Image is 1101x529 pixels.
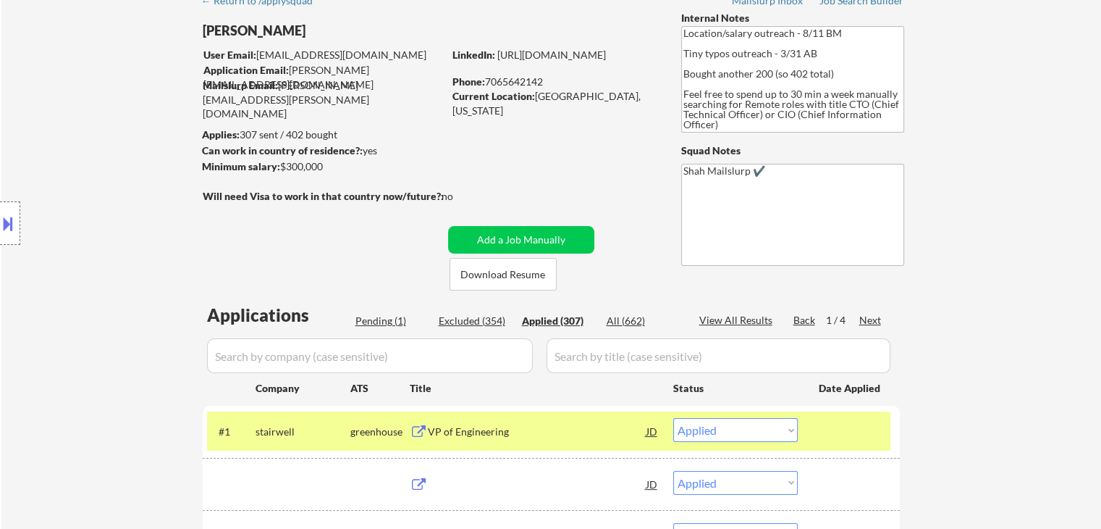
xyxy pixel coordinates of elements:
strong: Will need Visa to work in that country now/future?: [203,190,444,202]
div: no [442,189,483,204]
div: greenhouse [350,425,410,439]
div: [EMAIL_ADDRESS][DOMAIN_NAME] [203,48,443,62]
div: [PERSON_NAME][EMAIL_ADDRESS][PERSON_NAME][DOMAIN_NAME] [203,78,443,121]
div: Applications [207,307,350,324]
div: 307 sent / 402 bought [202,128,443,142]
div: Next [859,313,882,328]
div: [PERSON_NAME] [203,22,500,40]
button: Download Resume [450,258,557,291]
a: [URL][DOMAIN_NAME] [497,49,606,61]
strong: User Email: [203,49,256,61]
input: Search by company (case sensitive) [207,338,533,373]
div: Title [410,381,659,396]
strong: Phone: [452,75,485,88]
div: View All Results [699,313,777,328]
div: Applied (307) [522,314,594,328]
strong: Current Location: [452,90,535,102]
div: #1 [219,425,244,439]
div: Back [793,313,817,328]
div: [GEOGRAPHIC_DATA], [US_STATE] [452,89,657,117]
div: ATS [350,381,410,396]
div: 1 / 4 [826,313,859,328]
div: JD [645,418,659,444]
div: yes [202,143,439,158]
div: JD [645,471,659,497]
div: $300,000 [202,159,443,174]
div: Status [673,375,798,401]
div: Date Applied [819,381,882,396]
button: Add a Job Manually [448,226,594,254]
strong: Mailslurp Email: [203,79,278,91]
strong: Application Email: [203,64,289,76]
div: Pending (1) [355,314,428,328]
div: Internal Notes [681,11,904,25]
div: Company [256,381,350,396]
div: Excluded (354) [439,314,511,328]
input: Search by title (case sensitive) [547,338,890,373]
div: All (662) [607,314,679,328]
div: stairwell [256,425,350,439]
strong: LinkedIn: [452,49,495,61]
div: [PERSON_NAME][EMAIL_ADDRESS][DOMAIN_NAME] [203,63,443,91]
strong: Can work in country of residence?: [202,144,363,157]
div: VP of Engineering [428,425,646,439]
div: 7065642142 [452,75,657,89]
div: Squad Notes [681,143,904,158]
